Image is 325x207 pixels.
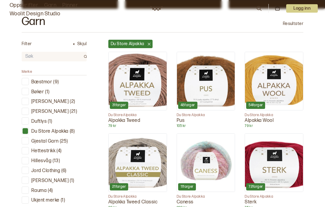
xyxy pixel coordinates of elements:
p: ( 1 ) [61,197,65,204]
p: Hillesvåg [31,158,51,164]
p: ( 1 ) [70,178,74,184]
p: Logg inn [286,4,318,13]
p: Gjestal Garn [31,138,59,145]
img: Caness [177,134,235,192]
p: Alpakka Tweed Classic [108,199,167,205]
p: ( 13 ) [53,158,60,164]
p: 21 farger [112,184,126,189]
p: ( 6 ) [61,168,66,174]
p: ( 4 ) [48,188,53,194]
p: Ukjent merke [31,197,60,204]
p: Du Store Alpakka [108,113,167,118]
p: Jord Clothing [31,168,60,174]
h2: Garn [22,16,45,27]
p: ( 4 ) [57,148,61,154]
p: Pus [177,118,235,124]
p: 79 kr [108,124,167,128]
button: User dropdown [286,4,318,13]
p: 72 farger [249,184,263,189]
img: Alpakka Wool [245,52,303,110]
p: Resultater [283,21,303,27]
p: ( 8 ) [70,128,75,135]
p: 48 farger [181,103,195,108]
span: Merke [22,70,32,74]
p: Du Store Alpakka [111,41,144,47]
img: Alpakka Tweed Classic [109,134,167,192]
p: 11 farger [181,184,193,189]
a: Garn [44,1,56,10]
a: Pinner [62,1,78,10]
img: Sterk [245,134,303,192]
p: Du Store Alpakka [177,194,235,199]
a: Alpakka Tweed31fargerDu Store AlpakkaAlpakka Tweed79 kr [108,52,167,128]
p: [PERSON_NAME] [31,178,69,184]
p: ( 1 ) [48,119,52,125]
p: Alpakka Tweed [108,118,167,124]
p: Hettestrikk [31,148,55,154]
p: 54 farger [249,103,263,108]
p: Alpakka Wool [245,118,303,124]
p: Du Store Alpakka [245,113,303,118]
p: Bøker [31,89,44,95]
p: Filter [22,41,32,47]
img: Pus [177,52,235,110]
a: Woolit Design Studio [10,10,60,18]
p: Du Store Alpakka [31,128,69,135]
img: Alpakka Tweed [109,52,167,110]
p: Du Store Alpakka [177,113,235,118]
p: Rauma [31,188,47,194]
p: 31 farger [112,103,126,108]
p: [PERSON_NAME] [31,99,69,105]
p: [PERSON_NAME] [31,109,69,115]
p: Du Store Alpakka [108,194,167,199]
p: Skjul [77,41,87,47]
p: ( 9 ) [53,79,59,85]
a: Alpakka Wool54fargerDu Store AlpakkaAlpakka Wool79 kr [245,52,303,128]
p: Duftlys [31,119,47,125]
p: 105 kr [177,124,235,128]
a: Pus48fargerDu Store AlpakkaPus105 kr [177,52,235,128]
a: Oppskrifter [10,1,38,10]
p: Caness [177,199,235,205]
p: ( 2 ) [70,99,75,105]
a: Woolit [150,6,162,11]
p: ( 1 ) [45,89,49,95]
p: ( 21 ) [70,109,77,115]
p: Sterk [245,199,303,205]
p: 79 kr [245,124,303,128]
p: Du Store Alpakka [245,194,303,199]
p: Bæstmor [31,79,52,85]
p: ( 25 ) [60,138,68,145]
input: Søk [22,52,81,61]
